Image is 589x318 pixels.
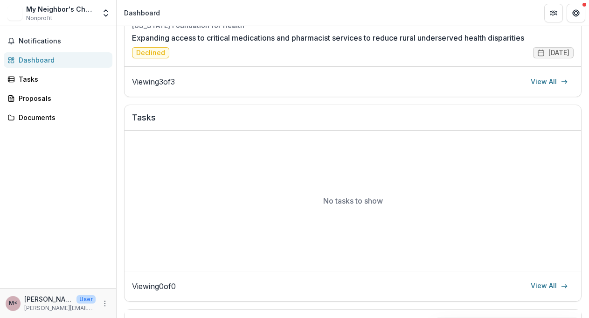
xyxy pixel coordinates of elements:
[19,37,109,45] span: Notifications
[19,113,105,122] div: Documents
[99,4,112,22] button: Open entity switcher
[24,304,96,312] p: [PERSON_NAME][EMAIL_ADDRESS][DOMAIN_NAME]
[4,71,112,87] a: Tasks
[120,6,164,20] nav: breadcrumb
[4,91,112,106] a: Proposals
[19,55,105,65] div: Dashboard
[132,76,175,87] p: Viewing 3 of 3
[19,93,105,103] div: Proposals
[24,294,73,304] p: [PERSON_NAME] <[PERSON_NAME][EMAIL_ADDRESS][DOMAIN_NAME]>
[124,8,160,18] div: Dashboard
[26,14,52,22] span: Nonprofit
[567,4,585,22] button: Get Help
[76,295,96,304] p: User
[132,281,176,292] p: Viewing 0 of 0
[99,298,111,309] button: More
[4,110,112,125] a: Documents
[7,6,22,21] img: My Neighbor's Charitable Pharmacy
[19,74,105,84] div: Tasks
[26,4,96,14] div: My Neighbor's Charitable Pharmacy
[544,4,563,22] button: Partners
[132,32,524,43] a: Expanding access to critical medications and pharmacist services to reduce rural underserved heal...
[132,113,574,130] h2: Tasks
[4,34,112,49] button: Notifications
[323,195,383,206] p: No tasks to show
[525,74,574,89] a: View All
[4,52,112,68] a: Dashboard
[525,279,574,294] a: View All
[9,300,18,306] div: Michael Webb <michael.wwebb@yahoo.com>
